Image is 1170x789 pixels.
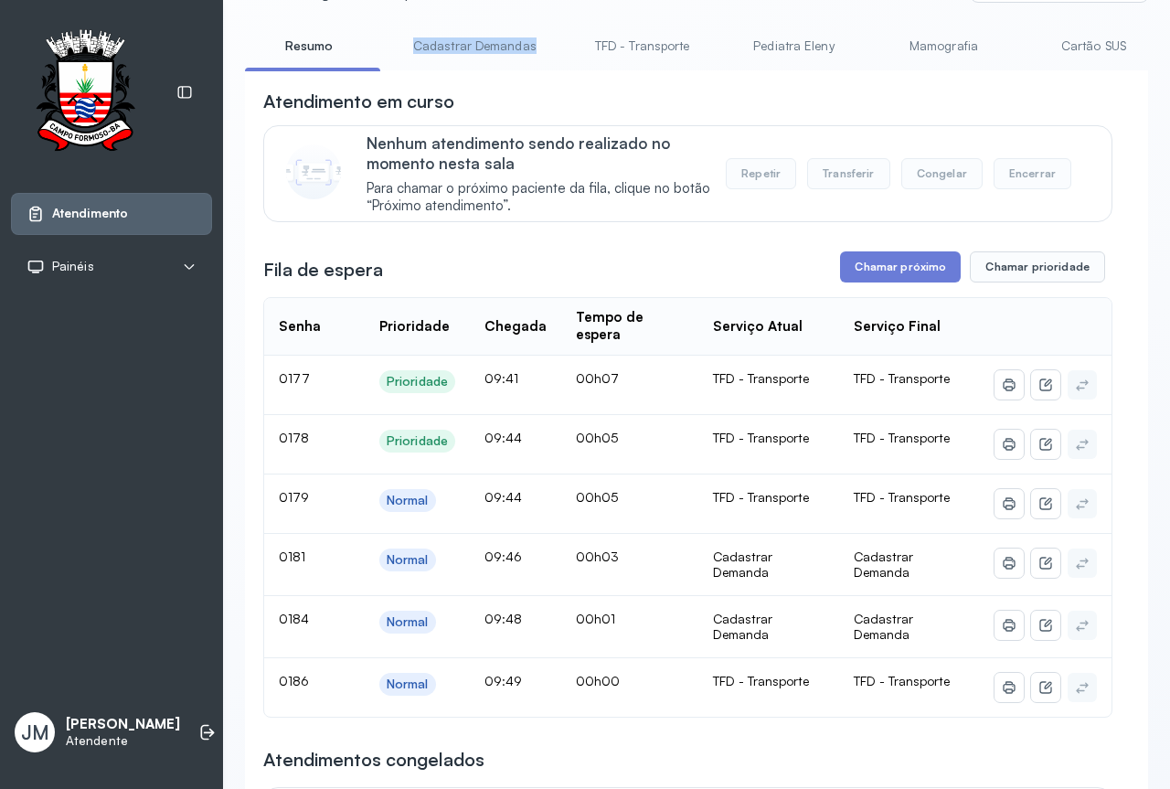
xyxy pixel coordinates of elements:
a: Atendimento [27,205,197,223]
a: Mamografia [879,31,1007,61]
h3: Fila de espera [263,257,383,283]
button: Encerrar [994,158,1071,189]
img: Logotipo do estabelecimento [19,29,151,156]
a: Cadastrar Demandas [395,31,555,61]
span: 09:44 [484,489,522,505]
span: 00h05 [576,430,618,445]
img: Imagem de CalloutCard [286,144,341,199]
div: Cadastrar Demanda [713,611,824,643]
button: Transferir [807,158,890,189]
span: 09:46 [484,549,522,564]
button: Chamar próximo [840,251,961,283]
span: 00h07 [576,370,619,386]
span: 00h01 [576,611,615,626]
span: 0179 [279,489,309,505]
p: [PERSON_NAME] [66,716,180,733]
span: 0178 [279,430,309,445]
div: Normal [387,677,429,692]
span: TFD - Transporte [854,430,950,445]
div: Prioridade [387,433,448,449]
span: 00h03 [576,549,619,564]
a: Pediatra Eleny [729,31,857,61]
div: Prioridade [379,318,450,336]
a: Resumo [245,31,373,61]
div: TFD - Transporte [713,673,824,689]
div: Normal [387,614,429,630]
button: Congelar [901,158,983,189]
span: 09:44 [484,430,522,445]
span: 09:41 [484,370,518,386]
div: Serviço Atual [713,318,803,336]
div: Chegada [484,318,547,336]
p: Atendente [66,733,180,749]
h3: Atendimentos congelados [263,747,484,773]
span: 00h00 [576,673,620,688]
span: 0186 [279,673,309,688]
div: Senha [279,318,321,336]
span: 00h05 [576,489,618,505]
div: Cadastrar Demanda [713,549,824,581]
span: Cadastrar Demanda [854,549,913,581]
div: Tempo de espera [576,309,684,344]
span: Cadastrar Demanda [854,611,913,643]
div: TFD - Transporte [713,430,824,446]
a: Cartão SUS [1029,31,1157,61]
span: Painéis [52,259,94,274]
span: 0184 [279,611,309,626]
div: Serviço Final [854,318,941,336]
span: Atendimento [52,206,128,221]
span: 09:49 [484,673,522,688]
div: TFD - Transporte [713,370,824,387]
div: Normal [387,552,429,568]
div: Prioridade [387,374,448,389]
span: 0177 [279,370,310,386]
p: Nenhum atendimento sendo realizado no momento nesta sala [367,133,726,173]
span: 09:48 [484,611,522,626]
div: TFD - Transporte [713,489,824,506]
div: Normal [387,493,429,508]
h3: Atendimento em curso [263,89,454,114]
span: TFD - Transporte [854,673,950,688]
button: Chamar prioridade [970,251,1105,283]
a: TFD - Transporte [577,31,708,61]
button: Repetir [726,158,796,189]
span: 0181 [279,549,305,564]
span: Para chamar o próximo paciente da fila, clique no botão “Próximo atendimento”. [367,180,726,215]
span: TFD - Transporte [854,489,950,505]
span: TFD - Transporte [854,370,950,386]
